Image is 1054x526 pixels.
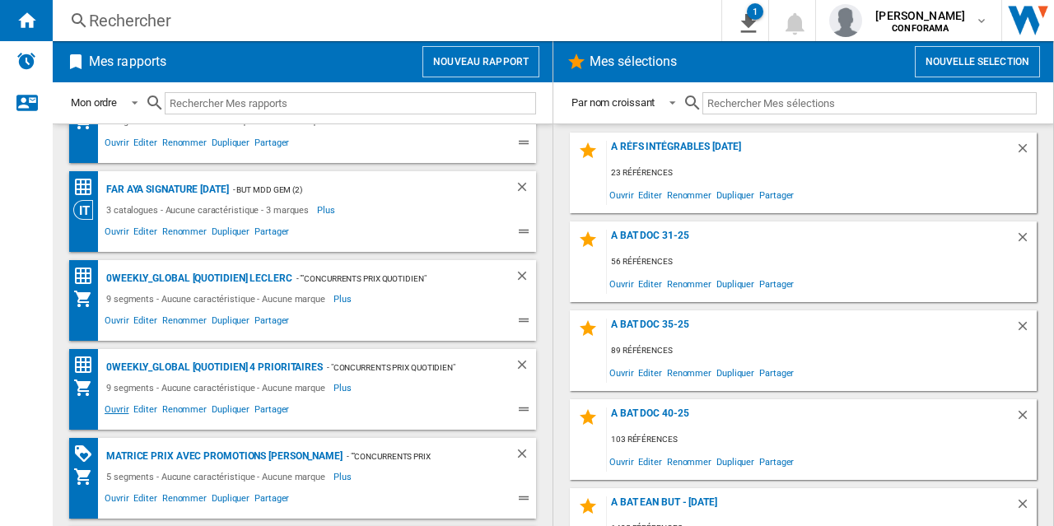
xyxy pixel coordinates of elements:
[102,135,131,155] span: Ouvrir
[160,224,209,244] span: Renommer
[586,46,680,77] h2: Mes sélections
[102,224,131,244] span: Ouvrir
[89,9,679,32] div: Rechercher
[209,491,252,510] span: Dupliquer
[333,378,354,398] span: Plus
[636,361,664,384] span: Editer
[515,446,536,467] div: Supprimer
[252,313,291,333] span: Partager
[1015,319,1037,341] div: Supprimer
[875,7,965,24] span: [PERSON_NAME]
[160,402,209,421] span: Renommer
[607,184,636,206] span: Ouvrir
[665,184,714,206] span: Renommer
[102,200,317,220] div: 3 catalogues - Aucune caractéristique - 3 marques
[160,135,209,155] span: Renommer
[102,378,333,398] div: 9 segments - Aucune caractéristique - Aucune marque
[892,23,949,34] b: CONFORAMA
[73,200,102,220] div: Vision Catégorie
[636,272,664,295] span: Editer
[1015,230,1037,252] div: Supprimer
[73,266,102,286] div: Matrice des prix
[71,96,117,109] div: Mon ordre
[665,450,714,472] span: Renommer
[209,224,252,244] span: Dupliquer
[607,430,1037,450] div: 103 références
[333,467,354,486] span: Plus
[102,357,323,378] div: 0Weekly_GLOBAL [QUOTIDIEN] 4 PRIORITAIRES
[343,446,482,467] div: - ""Concurrents prix quotidien" (epasqualini) Avec [PERSON_NAME] vs RUE DU COMMERCEen +" (14)
[422,46,539,77] button: Nouveau rapport
[607,319,1015,341] div: A BAT Doc 35-25
[757,184,796,206] span: Partager
[209,402,252,421] span: Dupliquer
[102,179,229,200] div: FAR AYA SIGNATURE [DATE]
[607,272,636,295] span: Ouvrir
[160,313,209,333] span: Renommer
[73,289,102,309] div: Mon assortiment
[829,4,862,37] img: profile.jpg
[102,289,333,309] div: 9 segments - Aucune caractéristique - Aucune marque
[131,491,159,510] span: Editer
[515,179,536,200] div: Supprimer
[636,450,664,472] span: Editer
[702,92,1037,114] input: Rechercher Mes sélections
[323,357,482,378] div: - "Concurrents prix quotidien" PRIORITAIRES [DATE] (7)
[714,272,757,295] span: Dupliquer
[16,51,36,71] img: alerts-logo.svg
[665,272,714,295] span: Renommer
[317,200,338,220] span: Plus
[1015,141,1037,163] div: Supprimer
[102,313,131,333] span: Ouvrir
[607,163,1037,184] div: 23 références
[607,341,1037,361] div: 89 références
[131,135,159,155] span: Editer
[73,177,102,198] div: Matrice des prix
[131,313,159,333] span: Editer
[714,450,757,472] span: Dupliquer
[102,268,292,289] div: 0Weekly_GLOBAL [QUOTIDIEN] LECLERC
[209,313,252,333] span: Dupliquer
[73,444,102,464] div: Matrice PROMOTIONS
[209,135,252,155] span: Dupliquer
[747,3,763,20] div: 1
[292,268,482,289] div: - ""Concurrents prix quotidien" (epasqualini) Avec [PERSON_NAME] vs RUE DU COMMERCEen +" (14)
[165,92,536,114] input: Rechercher Mes rapports
[131,402,159,421] span: Editer
[1015,496,1037,519] div: Supprimer
[1015,407,1037,430] div: Supprimer
[714,361,757,384] span: Dupliquer
[252,224,291,244] span: Partager
[915,46,1040,77] button: Nouvelle selection
[102,467,333,486] div: 5 segments - Aucune caractéristique - Aucune marque
[607,496,1015,519] div: A BAT EAN But - [DATE]
[607,361,636,384] span: Ouvrir
[607,450,636,472] span: Ouvrir
[86,46,170,77] h2: Mes rapports
[252,135,291,155] span: Partager
[636,184,664,206] span: Editer
[73,378,102,398] div: Mon assortiment
[665,361,714,384] span: Renommer
[714,184,757,206] span: Dupliquer
[102,402,131,421] span: Ouvrir
[607,407,1015,430] div: A BAT Doc 40-25
[252,402,291,421] span: Partager
[607,252,1037,272] div: 56 références
[757,361,796,384] span: Partager
[757,272,796,295] span: Partager
[160,491,209,510] span: Renommer
[102,446,343,467] div: Matrice Prix avec Promotions [PERSON_NAME]
[73,467,102,486] div: Mon assortiment
[229,179,482,200] div: - BUT MDD GEM (2)
[571,96,655,109] div: Par nom croissant
[73,355,102,375] div: Matrice des prix
[757,450,796,472] span: Partager
[607,141,1015,163] div: A Réfs Intégrables [DATE]
[102,491,131,510] span: Ouvrir
[131,224,159,244] span: Editer
[607,230,1015,252] div: A BAT Doc 31-25
[515,268,536,289] div: Supprimer
[252,491,291,510] span: Partager
[333,289,354,309] span: Plus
